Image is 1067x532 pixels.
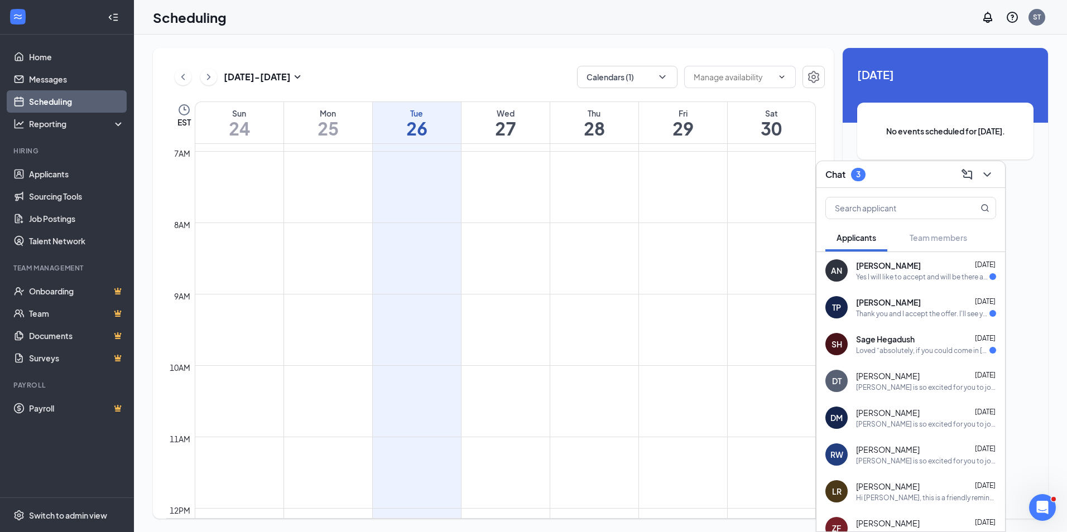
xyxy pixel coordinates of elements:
div: Hi [PERSON_NAME], this is a friendly reminder. Please select a meeting time slot for your Assista... [856,493,996,502]
span: [DATE] [975,518,996,526]
span: [DATE] [975,260,996,269]
a: August 28, 2025 [550,102,638,143]
svg: ChevronDown [777,72,786,81]
span: Applicants [837,233,876,243]
div: 11am [167,433,193,445]
a: Sourcing Tools [29,185,124,207]
h1: 25 [284,119,372,138]
h1: 27 [462,119,550,138]
h3: [DATE] - [DATE] [224,71,291,83]
span: [DATE] [975,371,996,379]
div: LR [832,486,842,497]
a: SurveysCrown [29,347,124,369]
div: Switch to admin view [29,510,107,521]
a: TeamCrown [29,302,124,325]
div: Sat [728,108,816,119]
span: [DATE] [857,66,1034,83]
a: August 29, 2025 [639,102,727,143]
span: [PERSON_NAME] [856,407,920,418]
button: ComposeMessage [958,166,976,183]
h1: 30 [728,119,816,138]
span: [DATE] [975,408,996,416]
svg: ChevronLeft [177,70,189,84]
div: Reporting [29,118,125,129]
div: Wed [462,108,550,119]
h1: 26 [373,119,461,138]
div: TP [832,302,841,313]
div: DM [830,412,843,423]
div: 8am [172,219,193,231]
div: ST [1033,12,1041,22]
div: Tue [373,108,461,119]
div: Fri [639,108,727,119]
a: Home [29,46,124,68]
div: 9am [172,290,193,302]
div: Yes I will like to accept and will be there at 4:30 [DATE] [856,272,989,282]
button: Settings [802,66,825,88]
a: August 25, 2025 [284,102,372,143]
div: Team Management [13,263,122,273]
svg: ChevronDown [981,168,994,181]
input: Manage availability [694,71,773,83]
div: [PERSON_NAME] is so excited for you to join our team! Do you know anyone else who might be intere... [856,456,996,466]
span: Team members [910,233,967,243]
svg: Settings [807,70,820,84]
a: Scheduling [29,90,124,113]
button: ChevronRight [200,69,217,85]
h3: Chat [825,168,845,181]
h1: 24 [195,119,283,138]
div: Payroll [13,380,122,390]
div: Thank you and I accept the offer. I'll see you [DATE] have a great day. [856,309,989,318]
span: [DATE] [975,297,996,306]
svg: ChevronRight [203,70,214,84]
div: [PERSON_NAME] is so excited for you to join our team! Do you know anyone else who might be intere... [856,383,996,392]
a: August 26, 2025 [373,102,461,143]
svg: ComposeMessage [960,168,974,181]
span: Sage Hegadush [856,333,915,345]
h1: 29 [639,119,727,138]
div: Thu [550,108,638,119]
a: Talent Network [29,230,124,252]
button: ChevronLeft [175,69,191,85]
span: [PERSON_NAME] [856,297,921,308]
svg: Clock [177,103,191,117]
div: 10am [167,361,193,374]
button: ChevronDown [978,166,996,183]
span: [PERSON_NAME] [856,481,920,492]
a: Messages [29,68,124,90]
div: DT [832,375,842,386]
div: 3 [856,170,861,179]
span: EST [177,117,191,128]
button: Calendars (1)ChevronDown [577,66,677,88]
span: [PERSON_NAME] [856,370,920,381]
a: Applicants [29,163,124,185]
svg: ChevronDown [657,71,668,83]
span: [DATE] [975,481,996,490]
span: No events scheduled for [DATE]. [879,125,1011,137]
div: 7am [172,147,193,159]
div: Mon [284,108,372,119]
div: Hiring [13,146,122,156]
div: AN [831,265,842,276]
h1: 28 [550,119,638,138]
a: PayrollCrown [29,397,124,419]
a: Job Postings [29,207,124,230]
a: August 24, 2025 [195,102,283,143]
span: [DATE] [975,444,996,453]
a: OnboardingCrown [29,280,124,302]
a: DocumentsCrown [29,325,124,347]
a: August 27, 2025 [462,102,550,143]
svg: QuestionInfo [1006,11,1019,24]
div: Loved “absolutely, if you could come in [DATE] at 2 we will get your paperwork filled out and get... [856,346,989,355]
a: August 30, 2025 [728,102,816,143]
input: Search applicant [826,197,958,219]
svg: SmallChevronDown [291,70,304,84]
svg: Collapse [108,12,119,23]
div: 12pm [167,504,193,516]
span: [PERSON_NAME] [856,444,920,455]
svg: Settings [13,510,25,521]
svg: Analysis [13,118,25,129]
div: RW [830,449,843,460]
svg: Notifications [981,11,994,24]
